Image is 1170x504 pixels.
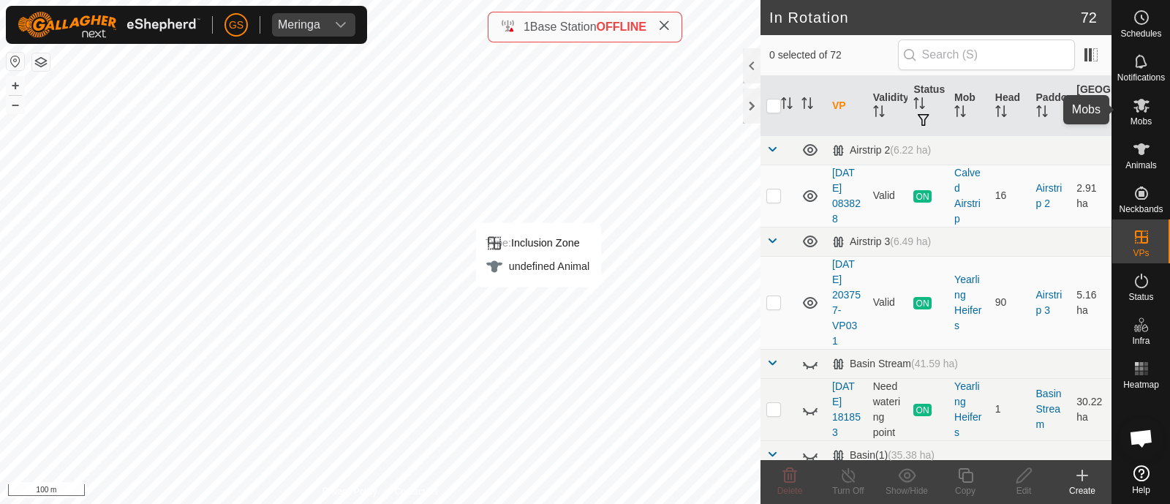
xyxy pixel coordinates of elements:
[801,99,813,111] p-sorticon: Activate to sort
[913,99,925,111] p-sorticon: Activate to sort
[907,76,948,136] th: Status
[954,108,966,119] p-sorticon: Activate to sort
[1119,205,1163,214] span: Neckbands
[1036,289,1063,316] a: Airstrip 3
[1128,293,1153,301] span: Status
[1076,115,1088,127] p-sorticon: Activate to sort
[229,18,244,33] span: GS
[1112,459,1170,500] a: Help
[873,108,885,119] p-sorticon: Activate to sort
[486,234,589,252] div: Inclusion Zone
[7,96,24,113] button: –
[890,144,931,156] span: (6.22 ha)
[867,378,908,440] td: Need watering point
[826,76,867,136] th: VP
[832,236,931,248] div: Airstrip 3
[948,76,989,136] th: Mob
[322,485,377,498] a: Privacy Policy
[7,53,24,70] button: Reset Map
[913,190,931,203] span: ON
[1071,256,1111,349] td: 5.16 ha
[913,404,931,416] span: ON
[1120,29,1161,38] span: Schedules
[769,48,898,63] span: 0 selected of 72
[832,358,958,370] div: Basin Stream
[832,380,861,438] a: [DATE] 181853
[954,165,984,227] div: Calved Airstrip
[890,236,931,247] span: (6.49 ha)
[530,20,597,33] span: Base Station
[995,108,1007,119] p-sorticon: Activate to sort
[395,485,438,498] a: Contact Us
[18,12,200,38] img: Gallagher Logo
[989,256,1030,349] td: 90
[777,486,803,496] span: Delete
[819,484,877,497] div: Turn Off
[1081,7,1097,29] span: 72
[326,13,355,37] div: dropdown trigger
[832,449,935,462] div: Basin(1)
[1071,378,1111,440] td: 30.22 ha
[769,9,1081,26] h2: In Rotation
[781,99,793,111] p-sorticon: Activate to sort
[1030,76,1071,136] th: Paddock
[272,13,326,37] span: Meringa
[486,257,589,275] div: undefined Animal
[597,20,646,33] span: OFFLINE
[936,484,994,497] div: Copy
[524,20,530,33] span: 1
[867,256,908,349] td: Valid
[888,449,935,461] span: (35.38 ha)
[1036,388,1062,430] a: Basin Stream
[867,76,908,136] th: Validity
[1053,484,1111,497] div: Create
[278,19,320,31] div: Meringa
[1125,161,1157,170] span: Animals
[954,379,984,440] div: Yearling Heifers
[989,76,1030,136] th: Head
[1117,73,1165,82] span: Notifications
[32,53,50,71] button: Map Layers
[7,77,24,94] button: +
[1123,380,1159,389] span: Heatmap
[989,165,1030,227] td: 16
[989,378,1030,440] td: 1
[1133,249,1149,257] span: VPs
[994,484,1053,497] div: Edit
[877,484,936,497] div: Show/Hide
[954,272,984,334] div: Yearling Heifers
[913,297,931,309] span: ON
[832,258,861,347] a: [DATE] 203757-VP031
[1131,117,1152,126] span: Mobs
[1132,486,1150,494] span: Help
[898,40,1075,70] input: Search (S)
[1132,336,1150,345] span: Infra
[1036,182,1063,209] a: Airstrip 2
[911,358,958,369] span: (41.59 ha)
[1036,108,1048,119] p-sorticon: Activate to sort
[832,144,931,157] div: Airstrip 2
[1071,165,1111,227] td: 2.91 ha
[1120,416,1163,460] div: Open chat
[1071,76,1111,136] th: [GEOGRAPHIC_DATA] Area
[867,165,908,227] td: Valid
[832,167,861,225] a: [DATE] 083828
